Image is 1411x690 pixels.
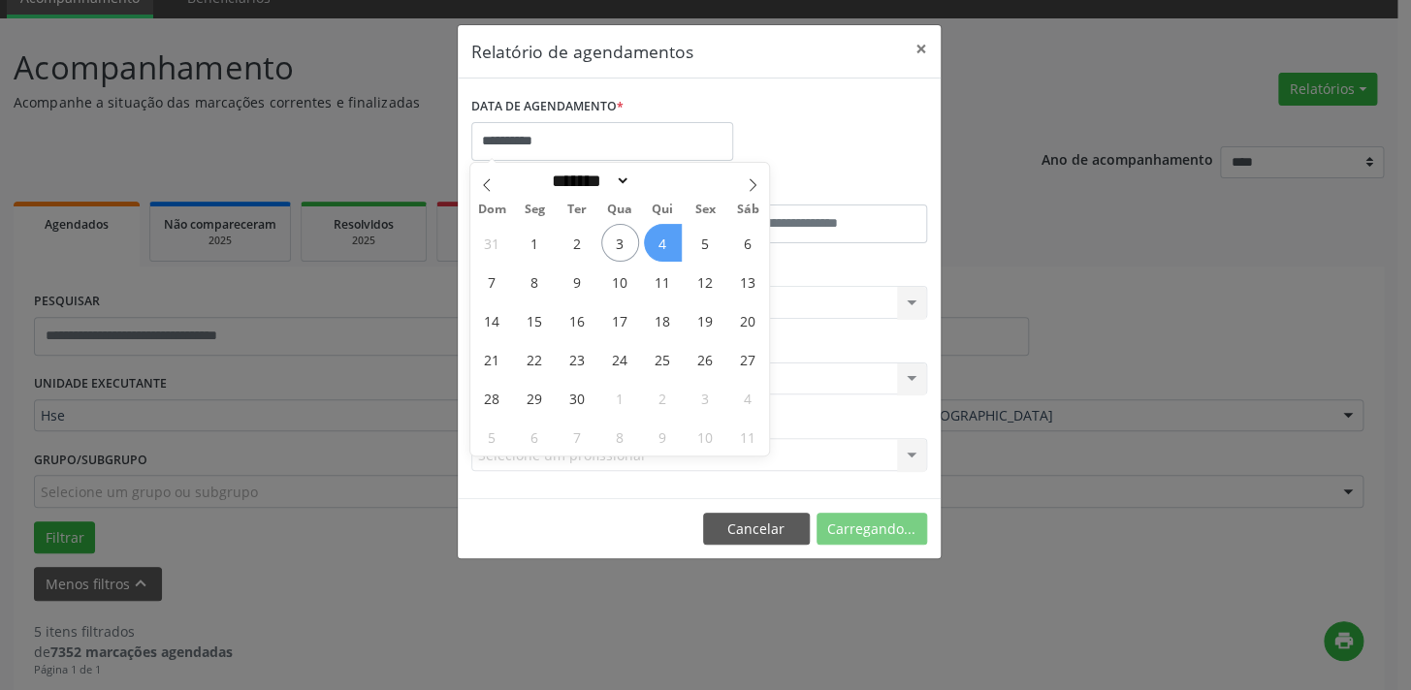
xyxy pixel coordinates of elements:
[728,379,766,417] span: Outubro 4, 2025
[473,263,511,300] span: Setembro 7, 2025
[644,263,682,300] span: Setembro 11, 2025
[601,224,639,262] span: Setembro 3, 2025
[728,340,766,378] span: Setembro 27, 2025
[686,340,723,378] span: Setembro 26, 2025
[644,379,682,417] span: Outubro 2, 2025
[516,263,554,300] span: Setembro 8, 2025
[516,379,554,417] span: Setembro 29, 2025
[817,513,927,546] button: Carregando...
[559,418,596,455] span: Outubro 7, 2025
[470,204,513,216] span: Dom
[473,340,511,378] span: Setembro 21, 2025
[728,301,766,339] span: Setembro 20, 2025
[471,92,624,122] label: DATA DE AGENDAMENTO
[728,224,766,262] span: Setembro 6, 2025
[902,25,941,73] button: Close
[559,263,596,300] span: Setembro 9, 2025
[598,204,641,216] span: Qua
[559,224,596,262] span: Setembro 2, 2025
[473,418,511,455] span: Outubro 5, 2025
[601,340,639,378] span: Setembro 24, 2025
[644,418,682,455] span: Outubro 9, 2025
[601,301,639,339] span: Setembro 17, 2025
[559,340,596,378] span: Setembro 23, 2025
[516,418,554,455] span: Outubro 6, 2025
[516,301,554,339] span: Setembro 15, 2025
[726,204,769,216] span: Sáb
[728,418,766,455] span: Outubro 11, 2025
[686,263,723,300] span: Setembro 12, 2025
[704,174,927,204] label: ATÉ
[545,171,630,191] select: Month
[728,263,766,300] span: Setembro 13, 2025
[644,301,682,339] span: Setembro 18, 2025
[686,301,723,339] span: Setembro 19, 2025
[513,204,556,216] span: Seg
[644,224,682,262] span: Setembro 4, 2025
[516,340,554,378] span: Setembro 22, 2025
[644,340,682,378] span: Setembro 25, 2025
[630,171,694,191] input: Year
[686,418,723,455] span: Outubro 10, 2025
[559,301,596,339] span: Setembro 16, 2025
[559,379,596,417] span: Setembro 30, 2025
[601,418,639,455] span: Outubro 8, 2025
[473,224,511,262] span: Agosto 31, 2025
[471,39,693,64] h5: Relatório de agendamentos
[516,224,554,262] span: Setembro 1, 2025
[686,379,723,417] span: Outubro 3, 2025
[556,204,598,216] span: Ter
[473,301,511,339] span: Setembro 14, 2025
[703,513,810,546] button: Cancelar
[684,204,726,216] span: Sex
[473,379,511,417] span: Setembro 28, 2025
[601,263,639,300] span: Setembro 10, 2025
[641,204,684,216] span: Qui
[601,379,639,417] span: Outubro 1, 2025
[686,224,723,262] span: Setembro 5, 2025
